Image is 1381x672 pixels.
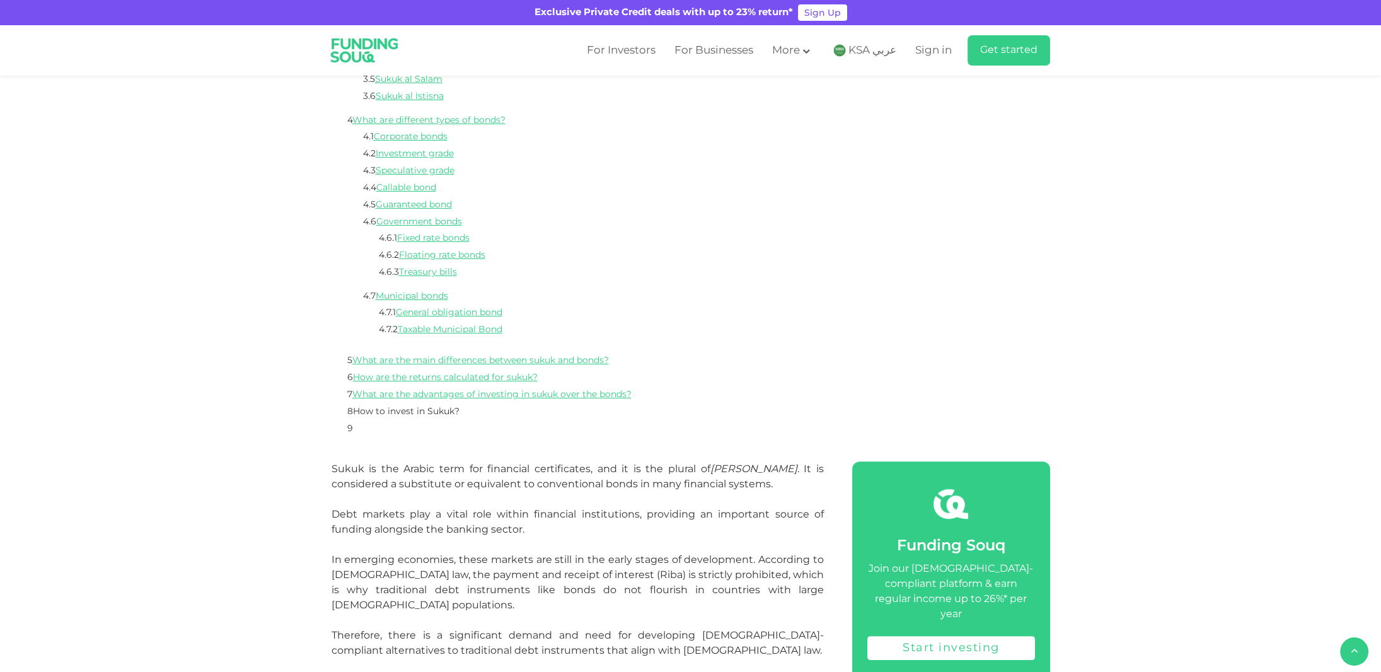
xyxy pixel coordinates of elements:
a: Taxable Municipal Bond [398,325,502,334]
a: What are the main differences between sukuk and bonds? [352,356,609,365]
li: 4.2 [363,148,1019,161]
li: 6 [347,371,1034,385]
li: 5 [347,354,1034,368]
a: Guaranteed bond [376,200,452,209]
li: 4.6.1 [379,232,1003,245]
span: Funding Souq [897,539,1005,553]
li: 4.3 [363,165,1019,178]
li: 4.6.3 [379,266,1003,279]
a: Speculative grade [376,166,454,175]
span: More [772,45,800,56]
a: How are the returns calculated for sukuk? [353,373,538,382]
a: For Investors [584,40,659,61]
li: 8 [347,405,1034,419]
img: fsicon [933,487,968,521]
li: 4.7.1 [379,306,1003,320]
a: Sukuk al Istisna [376,92,444,101]
li: 4.5 [363,199,1019,212]
a: Government bonds [376,217,462,226]
li: 4 [347,114,1034,350]
li: 9 [347,422,1034,436]
li: 4.7 [363,290,1019,344]
span: In emerging economies, these markets are still in the early stages of development. According to [... [332,553,824,611]
a: Sign Up [798,4,847,21]
a: What are different types of bonds? [352,116,506,125]
a: Fixed rate bonds [397,234,470,243]
a: Floating rate bonds [399,251,485,260]
a: Treasury bills [399,268,457,277]
a: General obligation bond [396,308,502,317]
div: Join our [DEMOGRAPHIC_DATA]-compliant platform & earn regular income up to 26%* per year [867,562,1035,622]
span: KSA عربي [848,43,896,58]
a: Sukuk al Salam [375,75,442,84]
span: Sign in [915,45,952,56]
a: Municipal bonds [376,292,448,301]
a: Callable bond [376,183,436,192]
a: Corporate bonds [374,132,448,141]
li: 4.1 [363,130,1019,144]
li: 3.5 [363,73,1019,86]
span: Get started [980,45,1037,55]
li: 4.4 [363,182,1019,195]
li: 4.6 [363,216,1019,286]
a: For Businesses [671,40,756,61]
li: 7 [347,388,1034,402]
a: Investment grade [376,149,454,158]
span: Therefore, there is a significant demand and need for developing [DEMOGRAPHIC_DATA]-compliant alt... [332,629,824,656]
li: 4.7.2 [379,323,1003,337]
a: Start investing [867,636,1035,660]
button: back [1340,637,1368,666]
em: [PERSON_NAME] [710,463,797,475]
a: What are the advantages of investing in sukuk over the bonds? [352,390,632,399]
img: Logo [322,28,407,73]
li: 3.6 [363,90,1019,103]
a: How to invest in Sukuk? [353,407,459,416]
a: Sign in [912,40,952,61]
span: Sukuk is the Arabic term for financial certificates, and it is the plural of . It is considered a... [332,463,824,490]
img: SA Flag [833,44,846,57]
span: Debt markets play a vital role within financial institutions, providing an important source of fu... [332,508,824,535]
li: 4.6.2 [379,249,1003,262]
div: Exclusive Private Credit deals with up to 23% return* [534,6,793,20]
